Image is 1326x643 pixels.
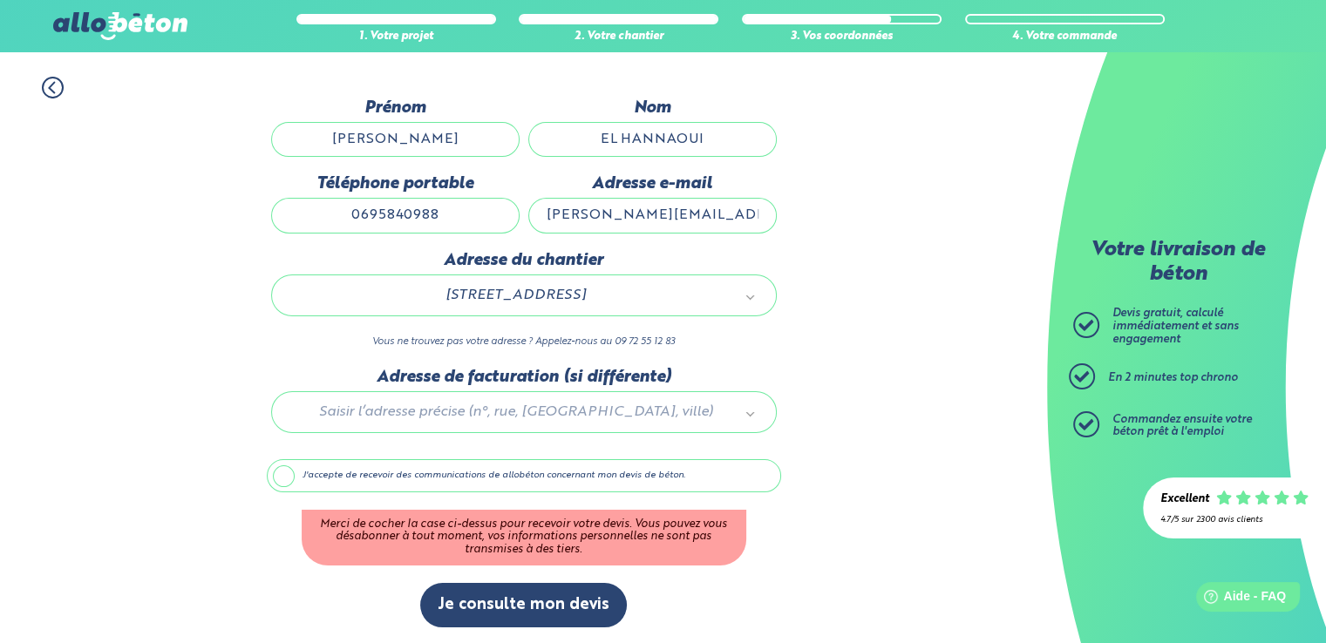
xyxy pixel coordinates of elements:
label: Adresse e-mail [528,174,777,193]
div: Excellent [1160,493,1209,506]
iframe: Help widget launcher [1171,575,1307,624]
p: Votre livraison de béton [1078,239,1278,287]
div: 2. Votre chantier [519,30,718,44]
button: Je consulte mon devis [420,583,627,627]
label: J'accepte de recevoir des communications de allobéton concernant mon devis de béton. [267,459,781,492]
input: ex : contact@allobeton.fr [528,198,777,233]
span: Devis gratuit, calculé immédiatement et sans engagement [1112,308,1239,344]
input: ex : 0642930817 [271,198,520,233]
p: Vous ne trouvez pas votre adresse ? Appelez-nous au 09 72 55 12 83 [271,334,777,350]
span: Commandez ensuite votre béton prêt à l'emploi [1112,414,1252,438]
input: Quel est votre nom de famille ? [528,122,777,157]
div: 1. Votre projet [296,30,496,44]
div: Merci de cocher la case ci-dessus pour recevoir votre devis. Vous pouvez vous désabonner à tout m... [302,510,746,565]
label: Téléphone portable [271,174,520,193]
span: [STREET_ADDRESS] [296,284,736,307]
span: En 2 minutes top chrono [1108,372,1238,383]
label: Prénom [271,98,520,118]
label: Nom [528,98,777,118]
div: 4.7/5 sur 2300 avis clients [1160,515,1309,525]
div: 3. Vos coordonnées [742,30,942,44]
a: [STREET_ADDRESS] [289,284,758,307]
label: Adresse du chantier [271,251,777,270]
img: allobéton [53,12,187,40]
input: Quel est votre prénom ? [271,122,520,157]
div: 4. Votre commande [965,30,1165,44]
